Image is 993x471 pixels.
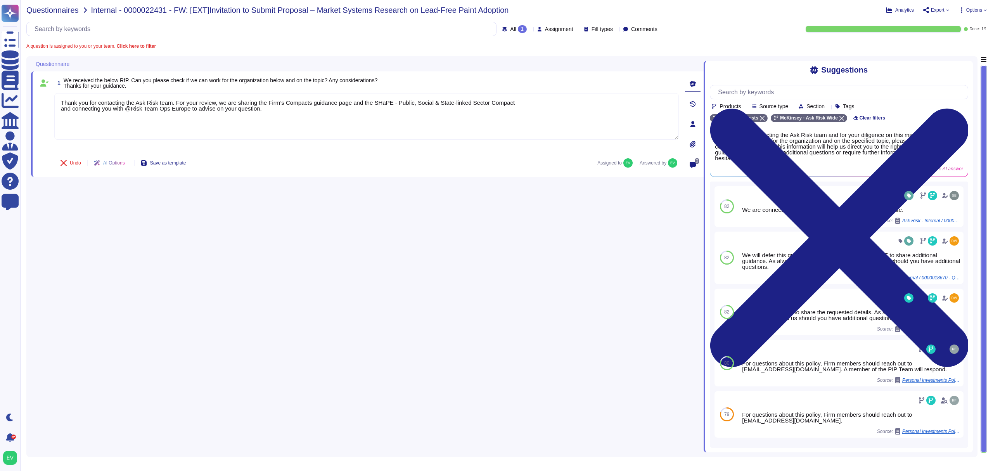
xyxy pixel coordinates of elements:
[597,158,637,168] span: Assigned to
[724,310,729,314] span: 82
[886,7,914,13] button: Analytics
[724,204,729,209] span: 82
[26,6,79,14] span: Questionnaires
[640,161,666,165] span: Answered by
[714,85,968,99] input: Search by keywords
[895,8,914,12] span: Analytics
[64,77,378,89] span: We received the below RfP. Can you please check if we can work for the organization below and on ...
[3,451,17,465] img: user
[966,8,982,12] span: Options
[54,155,87,171] button: Undo
[902,429,960,434] span: Personal Investments Policy (PIP) - FAQs
[950,345,959,354] img: user
[592,26,613,32] span: Fill types
[631,26,657,32] span: Comments
[668,158,677,168] img: user
[877,428,960,435] span: Source:
[623,158,633,168] img: user
[518,25,527,33] div: 1
[510,26,516,32] span: All
[54,80,61,86] span: 1
[54,93,679,140] textarea: To enrich screen reader interactions, please activate Accessibility in Grammarly extension settings
[981,27,987,31] span: 1 / 1
[545,26,573,32] span: Assignment
[70,161,81,165] span: Undo
[950,191,959,200] img: user
[135,155,192,171] button: Save as template
[742,412,960,423] div: For questions about this policy, Firm members should reach out to [EMAIL_ADDRESS][DOMAIN_NAME].
[724,412,729,417] span: 79
[103,161,125,165] span: AI Options
[695,158,699,164] span: 0
[724,361,729,365] span: 80
[724,255,729,260] span: 82
[11,435,16,439] div: 9+
[2,449,22,466] button: user
[26,44,156,48] span: A question is assigned to you or your team.
[969,27,980,31] span: Done:
[150,161,186,165] span: Save as template
[31,22,496,36] input: Search by keywords
[115,43,156,49] b: Click here to filter
[91,6,509,14] span: Internal - 0000022431 - FW: [EXT]Invitation to Submit Proposal – Market Systems Research on Lead-...
[950,236,959,246] img: user
[931,8,945,12] span: Export
[36,61,69,67] span: Questionnaire
[950,293,959,303] img: user
[950,396,959,405] img: user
